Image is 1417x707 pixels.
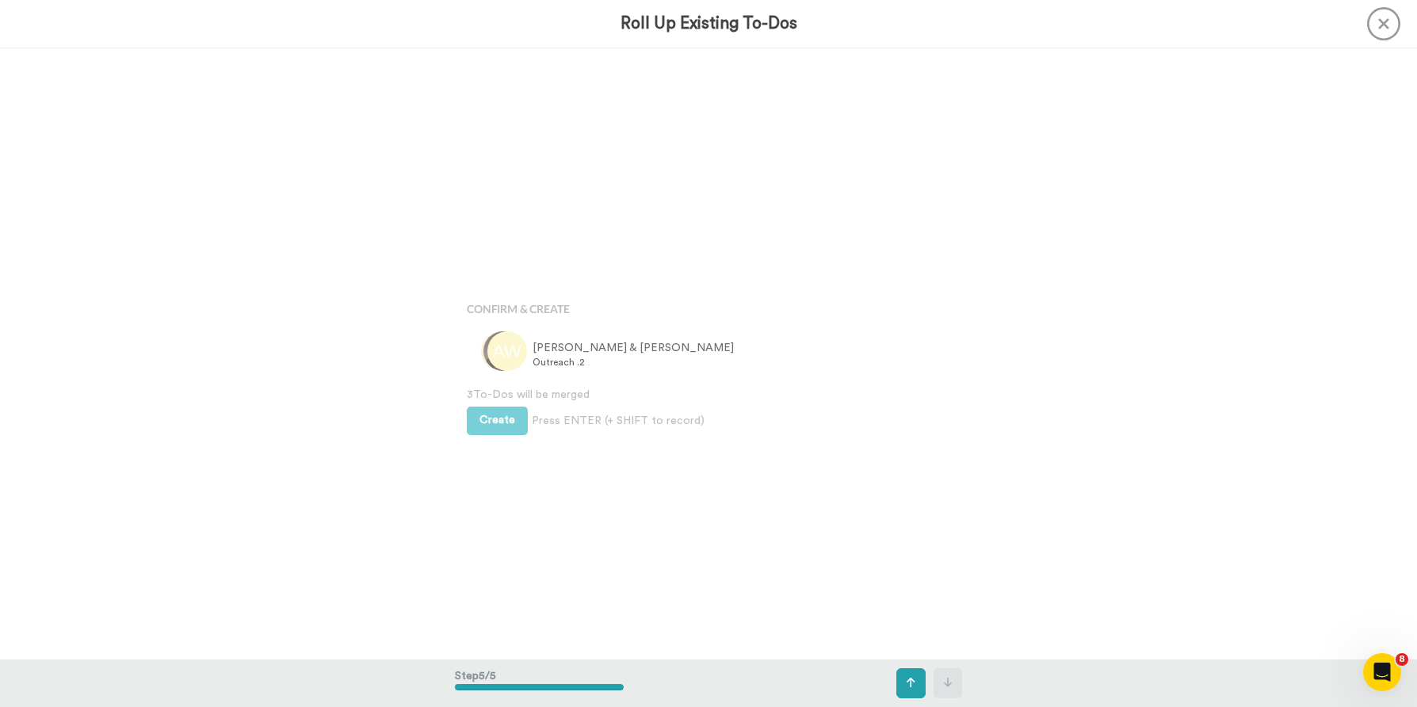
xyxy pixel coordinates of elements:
[467,303,950,315] h4: Confirm & Create
[533,340,734,356] span: [PERSON_NAME] & [PERSON_NAME]
[1396,653,1408,666] span: 8
[481,331,521,371] img: kl.png
[455,660,624,706] div: Step 5 / 5
[483,331,523,371] img: 0ea43a1c-23e2-4810-9ede-2961c0b70acd.jpg
[1363,653,1401,691] iframe: Intercom live chat
[479,415,515,426] span: Create
[532,413,705,429] span: Press ENTER (+ SHIFT to record)
[621,14,797,32] h3: Roll Up Existing To-Dos
[467,387,950,403] span: 3 To-Dos will be merged
[467,407,528,435] button: Create
[533,356,734,369] span: Outreach .2
[487,331,527,371] img: aw.png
